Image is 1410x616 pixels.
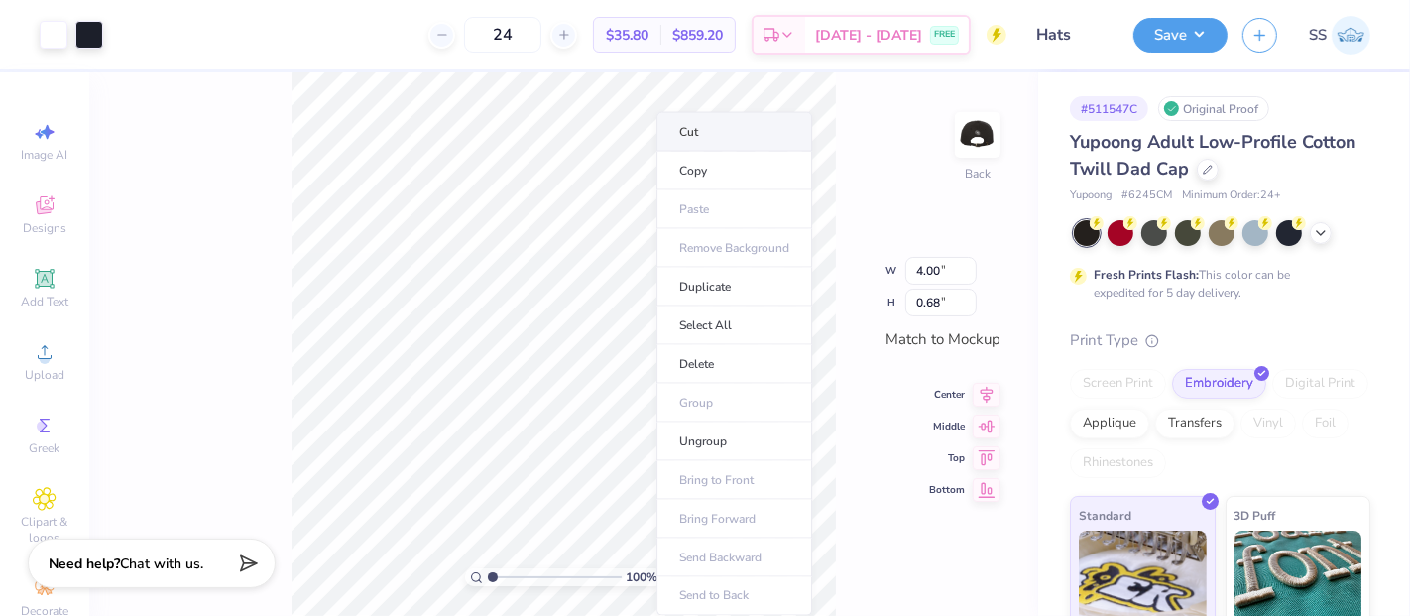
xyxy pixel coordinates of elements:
input: Untitled Design [1021,15,1118,55]
input: – – [464,17,541,53]
strong: Need help? [49,554,120,573]
li: Ungroup [656,423,812,461]
span: Middle [929,420,965,433]
div: Digital Print [1272,369,1368,399]
li: Select All [656,307,812,345]
span: Standard [1079,505,1131,526]
span: Designs [23,220,66,236]
div: This color can be expedited for 5 day delivery. [1094,266,1338,302]
span: $859.20 [672,25,723,46]
span: Yupoong Adult Low-Profile Cotton Twill Dad Cap [1070,130,1356,181]
div: # 511547C [1070,96,1148,121]
div: Transfers [1155,409,1234,438]
span: Center [929,388,965,402]
span: # 6245CM [1121,187,1172,204]
span: Yupoong [1070,187,1112,204]
span: Top [929,451,965,465]
div: Print Type [1070,329,1370,352]
div: Embroidery [1172,369,1266,399]
span: 100 % [627,568,658,586]
div: Screen Print [1070,369,1166,399]
div: Applique [1070,409,1149,438]
li: Duplicate [656,268,812,307]
div: Foil [1302,409,1349,438]
span: Image AI [22,147,68,163]
span: Upload [25,367,64,383]
div: Rhinestones [1070,448,1166,478]
span: Chat with us. [120,554,203,573]
span: Greek [30,440,60,456]
button: Save [1133,18,1228,53]
span: Clipart & logos [10,514,79,546]
li: Copy [656,152,812,190]
span: SS [1309,24,1327,47]
div: Back [965,165,991,183]
span: 3D Puff [1234,505,1276,526]
a: SS [1309,16,1370,55]
img: Shashank S Sharma [1332,16,1370,55]
span: Minimum Order: 24 + [1182,187,1281,204]
div: Original Proof [1158,96,1269,121]
strong: Fresh Prints Flash: [1094,267,1199,283]
li: Cut [656,112,812,152]
span: FREE [934,28,955,42]
span: [DATE] - [DATE] [815,25,922,46]
li: Delete [656,345,812,384]
span: Add Text [21,294,68,309]
span: Bottom [929,483,965,497]
span: $35.80 [606,25,648,46]
div: Vinyl [1240,409,1296,438]
img: Back [958,115,998,155]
